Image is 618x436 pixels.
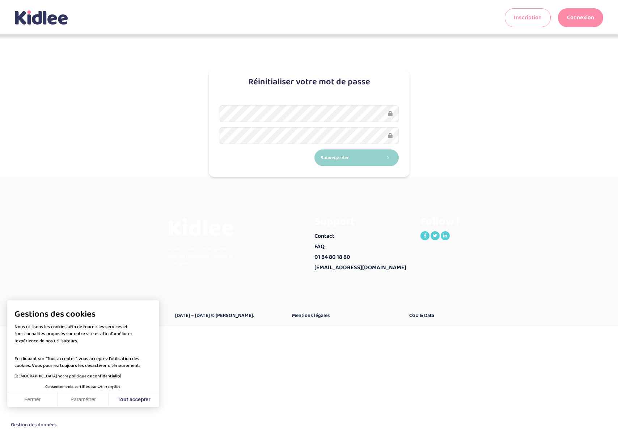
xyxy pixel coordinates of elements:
span: Gestion des données [11,422,56,428]
button: Paramétrer [58,392,109,407]
span: Consentements certifiés par [45,385,97,389]
p: Nous utilisons les cookies afin de fournir les services et fonctionnalités proposés sur notre sit... [14,323,152,345]
a: [DEMOGRAPHIC_DATA] notre politique de confidentialité [14,373,121,380]
p: Kidlee, la solution de garde d’enfant innovante, ludique et intelligente ! [167,245,240,267]
h1: Nouveau mot de passe [5,49,613,63]
a: [DATE] – [DATE] © [PERSON_NAME]. [175,312,281,319]
a: Mentions légales [292,312,398,319]
a: Connexion [558,8,603,27]
a: 01 84 80 18 80 [314,252,410,263]
button: Fermer le widget sans consentement [7,418,61,433]
h3: Kidlee [167,216,240,242]
button: Fermer [7,392,58,407]
h3: Réinitialiser votre mot de passe [214,77,404,87]
button: Sauvegarder [314,149,399,166]
a: FAQ [314,242,410,252]
p: En cliquant sur ”Tout accepter”, vous acceptez l’utilisation des cookies. Vous pourrez toujours l... [14,348,152,369]
span: Gestions des cookies [14,309,152,320]
h3: Support [314,216,410,228]
svg: Axeptio [98,376,120,398]
a: CGU & Data [409,312,515,319]
button: Tout accepter [109,392,159,407]
a: [EMAIL_ADDRESS][DOMAIN_NAME] [314,263,410,273]
button: Consentements certifiés par [42,382,125,392]
a: Inscription [505,8,551,27]
a: Contact [314,231,410,242]
h3: Follow ! [420,216,516,228]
